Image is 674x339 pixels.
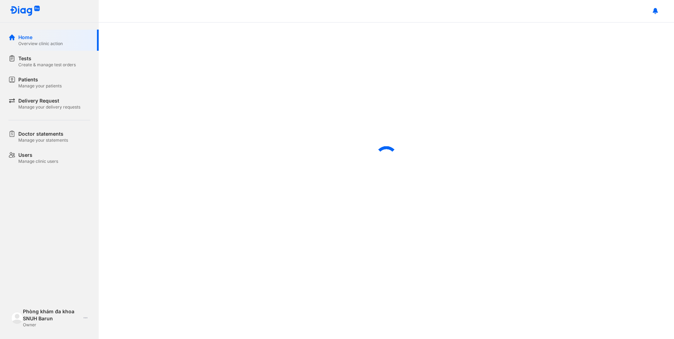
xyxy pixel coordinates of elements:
[18,152,58,159] div: Users
[18,76,62,83] div: Patients
[10,6,40,17] img: logo
[11,312,23,323] img: logo
[18,34,63,41] div: Home
[18,62,76,68] div: Create & manage test orders
[23,322,80,328] div: Owner
[18,130,68,137] div: Doctor statements
[18,55,76,62] div: Tests
[23,308,80,322] div: Phòng khám đa khoa SNUH Barun
[18,41,63,47] div: Overview clinic action
[18,137,68,143] div: Manage your statements
[18,97,80,104] div: Delivery Request
[18,83,62,89] div: Manage your patients
[18,159,58,164] div: Manage clinic users
[18,104,80,110] div: Manage your delivery requests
